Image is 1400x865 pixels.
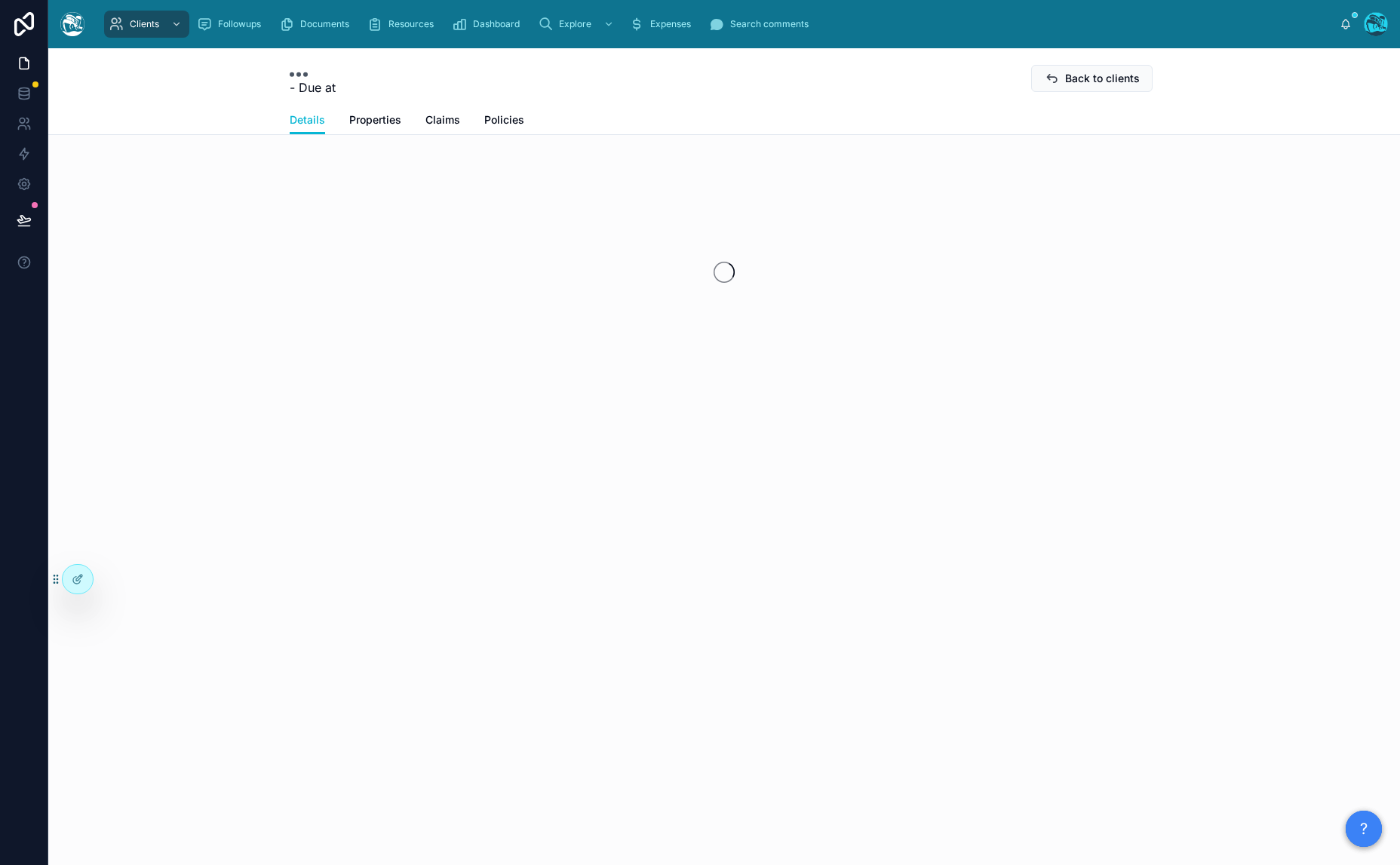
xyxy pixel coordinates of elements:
[1065,71,1140,86] span: Back to clients
[275,11,360,38] a: Documents
[484,106,524,136] a: Policies
[60,12,84,36] img: App logo
[425,112,460,127] span: Claims
[473,18,520,30] span: Dashboard
[388,18,434,30] span: Resources
[1031,65,1153,92] button: Back to clients
[533,11,622,38] a: Explore
[625,11,702,38] a: Expenses
[300,18,349,30] span: Documents
[425,106,460,136] a: Claims
[104,11,189,38] a: Clients
[363,11,444,38] a: Resources
[484,112,524,127] span: Policies
[218,18,261,30] span: Followups
[97,8,1340,41] div: scrollable content
[730,18,809,30] span: Search comments
[192,11,272,38] a: Followups
[447,11,530,38] a: Dashboard
[130,18,159,30] span: Clients
[650,18,691,30] span: Expenses
[290,112,325,127] span: Details
[705,11,819,38] a: Search comments
[1346,811,1382,847] button: ?
[290,78,336,97] span: - Due at
[349,112,401,127] span: Properties
[559,18,591,30] span: Explore
[290,106,325,135] a: Details
[349,106,401,136] a: Properties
